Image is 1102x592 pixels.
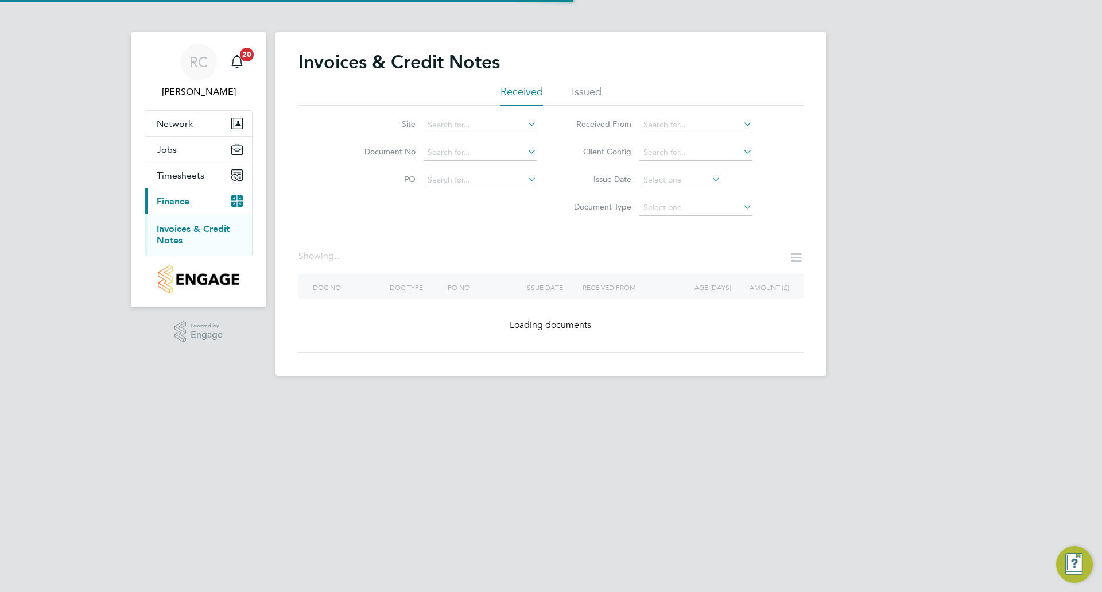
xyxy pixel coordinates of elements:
[145,162,252,188] button: Timesheets
[565,174,631,184] label: Issue Date
[131,32,266,307] nav: Main navigation
[1056,546,1093,583] button: Engage Resource Center
[565,119,631,129] label: Received From
[500,85,543,106] li: Received
[145,188,252,214] button: Finance
[334,250,341,262] span: ...
[639,145,752,161] input: Search for...
[350,174,416,184] label: PO
[145,85,253,99] span: Ross Clayton
[565,146,631,157] label: Client Config
[424,145,537,161] input: Search for...
[157,118,193,129] span: Network
[145,265,253,293] a: Go to home page
[226,44,249,80] a: 20
[145,111,252,136] button: Network
[298,250,343,262] div: Showing
[639,200,752,216] input: Select one
[157,196,189,207] span: Finance
[145,214,252,256] div: Finance
[565,202,631,212] label: Document Type
[639,117,752,133] input: Search for...
[189,55,208,69] span: RC
[158,265,239,293] img: countryside-properties-logo-retina.png
[424,172,537,188] input: Search for...
[240,48,254,61] span: 20
[157,223,230,246] a: Invoices & Credit Notes
[350,146,416,157] label: Document No
[157,170,204,181] span: Timesheets
[424,117,537,133] input: Search for...
[350,119,416,129] label: Site
[572,85,602,106] li: Issued
[157,144,177,155] span: Jobs
[145,137,252,162] button: Jobs
[191,321,223,331] span: Powered by
[174,321,223,343] a: Powered byEngage
[145,44,253,99] a: RC[PERSON_NAME]
[639,172,721,188] input: Select one
[191,330,223,340] span: Engage
[298,51,500,73] h2: Invoices & Credit Notes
